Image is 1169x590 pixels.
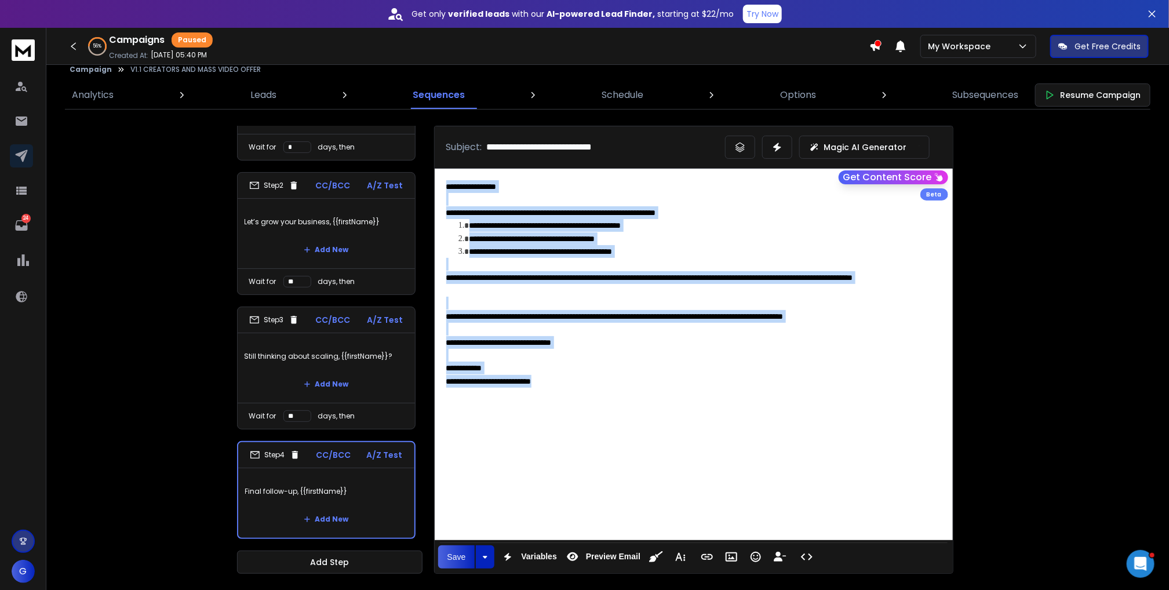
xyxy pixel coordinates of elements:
[953,88,1019,102] p: Subsequences
[316,180,351,191] p: CC/BCC
[172,32,213,48] div: Paused
[595,81,650,109] a: Schedule
[1035,83,1150,107] button: Resume Campaign
[10,214,33,237] a: 24
[318,411,355,421] p: days, then
[645,545,667,569] button: Clean HTML
[584,552,643,562] span: Preview Email
[12,560,35,583] button: G
[130,65,261,74] p: V1.1 CREATORS AND MASS VIDEO OFFER
[318,277,355,286] p: days, then
[406,81,472,109] a: Sequences
[93,43,102,50] p: 56 %
[243,81,283,109] a: Leads
[250,450,300,460] div: Step 4
[109,33,165,47] h1: Campaigns
[109,51,148,60] p: Created At:
[316,449,351,461] p: CC/BCC
[249,180,299,191] div: Step 2
[70,65,112,74] button: Campaign
[316,314,351,326] p: CC/BCC
[411,8,734,20] p: Get only with our starting at $22/mo
[249,277,276,286] p: Wait for
[448,8,509,20] strong: verified leads
[1127,550,1155,578] iframe: Intercom live chat
[294,373,358,396] button: Add New
[438,545,475,569] button: Save
[519,552,559,562] span: Variables
[928,41,995,52] p: My Workspace
[446,140,482,154] p: Subject:
[602,88,643,102] p: Schedule
[237,441,416,539] li: Step4CC/BCCA/Z TestFinal follow-up, {{firstName}}Add New
[237,307,416,429] li: Step3CC/BCCA/Z TestStill thinking about scaling, {{firstName}}?Add NewWait fordays, then
[294,238,358,261] button: Add New
[669,545,691,569] button: More Text
[1050,35,1149,58] button: Get Free Credits
[562,545,643,569] button: Preview Email
[796,545,818,569] button: Code View
[151,50,207,60] p: [DATE] 05:40 PM
[720,545,742,569] button: Insert Image (Ctrl+P)
[245,206,408,238] p: Let’s grow your business, {{firstName}}
[237,172,416,295] li: Step2CC/BCCA/Z TestLet’s grow your business, {{firstName}}Add NewWait fordays, then
[547,8,655,20] strong: AI-powered Lead Finder,
[773,81,823,109] a: Options
[245,340,408,373] p: Still thinking about scaling, {{firstName}}?
[743,5,782,23] button: Try Now
[12,39,35,61] img: logo
[745,545,767,569] button: Emoticons
[769,545,791,569] button: Insert Unsubscribe Link
[497,545,559,569] button: Variables
[249,143,276,152] p: Wait for
[21,214,31,223] p: 24
[946,81,1026,109] a: Subsequences
[249,315,299,325] div: Step 3
[696,545,718,569] button: Insert Link (Ctrl+K)
[367,314,403,326] p: A/Z Test
[799,136,930,159] button: Magic AI Generator
[294,508,358,531] button: Add New
[746,8,778,20] p: Try Now
[250,88,276,102] p: Leads
[245,475,407,508] p: Final follow-up, {{firstName}}
[780,88,816,102] p: Options
[920,188,948,201] div: Beta
[1075,41,1141,52] p: Get Free Credits
[367,180,403,191] p: A/Z Test
[237,551,423,574] button: Add Step
[249,411,276,421] p: Wait for
[318,143,355,152] p: days, then
[413,88,465,102] p: Sequences
[72,88,114,102] p: Analytics
[65,81,121,109] a: Analytics
[824,141,907,153] p: Magic AI Generator
[839,170,948,184] button: Get Content Score
[367,449,403,461] p: A/Z Test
